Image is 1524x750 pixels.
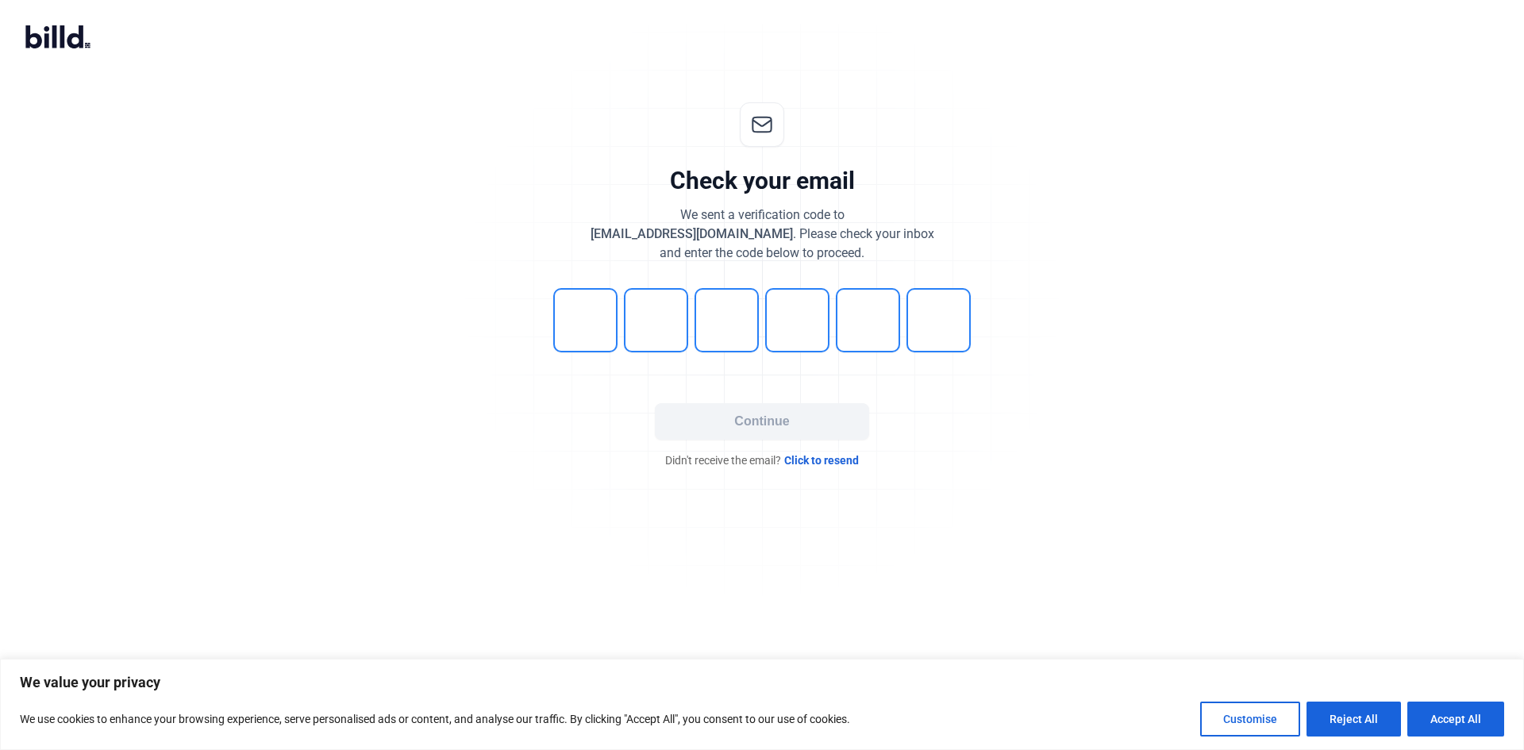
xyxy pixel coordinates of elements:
[20,673,1504,692] p: We value your privacy
[670,166,855,196] div: Check your email
[1200,702,1300,737] button: Customise
[1407,702,1504,737] button: Accept All
[1307,702,1401,737] button: Reject All
[591,226,793,241] span: [EMAIL_ADDRESS][DOMAIN_NAME]
[524,452,1000,468] div: Didn't receive the email?
[784,452,859,468] span: Click to resend
[591,206,934,263] div: We sent a verification code to . Please check your inbox and enter the code below to proceed.
[20,710,850,729] p: We use cookies to enhance your browsing experience, serve personalised ads or content, and analys...
[655,403,869,440] button: Continue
